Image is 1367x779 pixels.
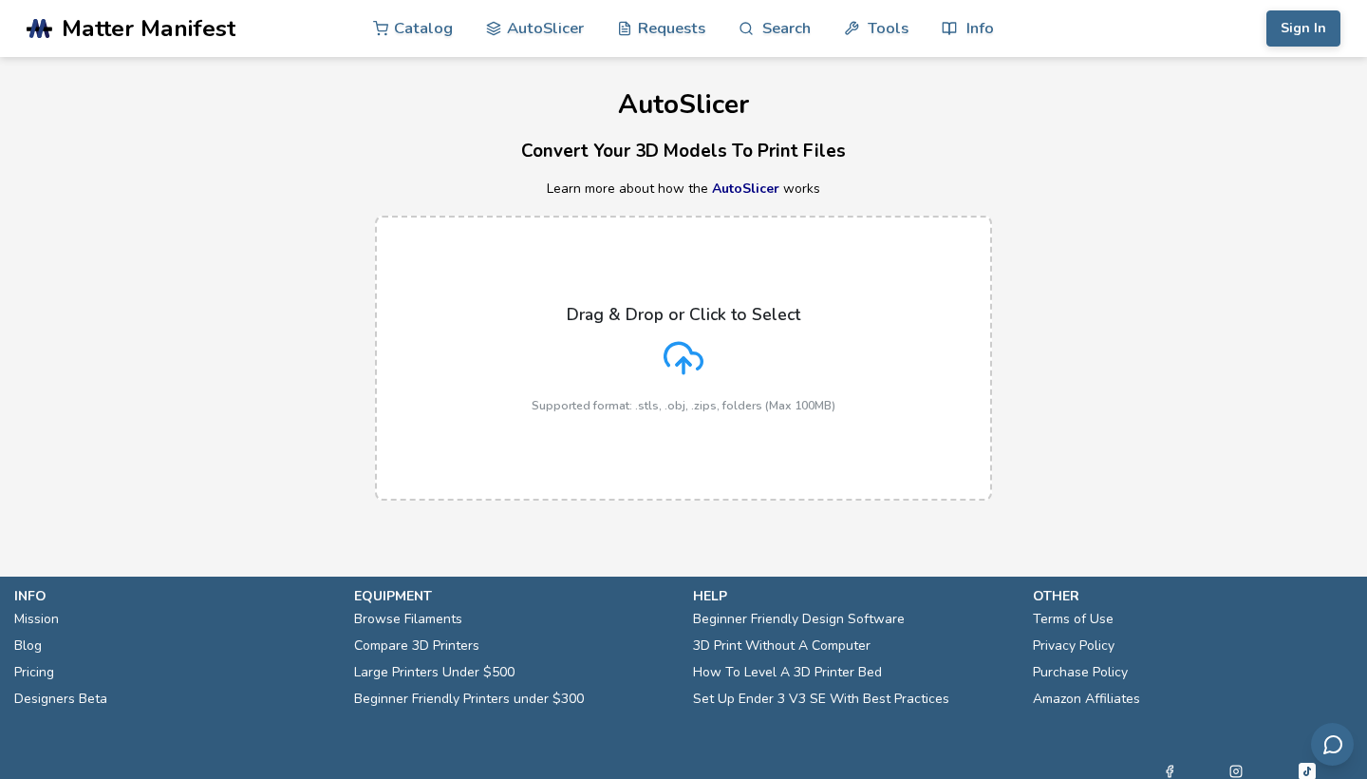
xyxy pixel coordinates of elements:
p: equipment [354,586,675,606]
button: Send feedback via email [1311,723,1354,766]
a: 3D Print Without A Computer [693,633,871,659]
span: Matter Manifest [62,15,235,42]
p: info [14,586,335,606]
a: Set Up Ender 3 V3 SE With Best Practices [693,686,949,712]
p: Drag & Drop or Click to Select [567,305,800,324]
a: Terms of Use [1033,606,1114,633]
a: Blog [14,633,42,659]
a: Amazon Affiliates [1033,686,1140,712]
a: Large Printers Under $500 [354,659,515,686]
p: other [1033,586,1354,606]
a: Browse Filaments [354,606,462,633]
a: Beginner Friendly Design Software [693,606,905,633]
a: Purchase Policy [1033,659,1128,686]
a: AutoSlicer [712,180,779,198]
a: Mission [14,606,59,633]
p: Supported format: .stls, .obj, .zips, folders (Max 100MB) [532,399,835,412]
a: Compare 3D Printers [354,633,479,659]
a: Pricing [14,659,54,686]
a: Privacy Policy [1033,633,1114,659]
p: help [693,586,1014,606]
a: Designers Beta [14,686,107,712]
button: Sign In [1266,10,1340,47]
a: Beginner Friendly Printers under $300 [354,686,584,712]
a: How To Level A 3D Printer Bed [693,659,882,686]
